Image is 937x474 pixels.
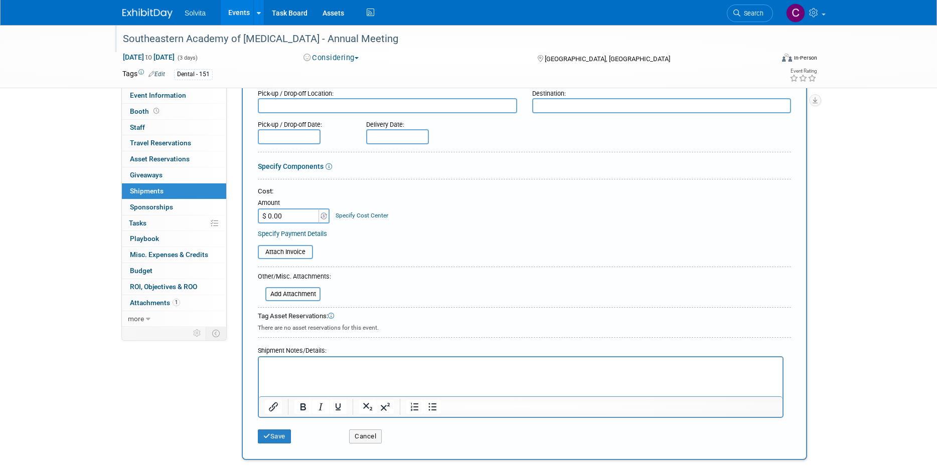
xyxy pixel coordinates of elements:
iframe: Rich Text Area [259,357,783,396]
div: Other/Misc. Attachments: [258,272,331,284]
a: ROI, Objectives & ROO [122,279,226,295]
button: Cancel [349,429,382,443]
a: Specify Components [258,162,324,170]
button: Save [258,429,291,443]
a: Playbook [122,231,226,247]
span: (3 days) [177,55,198,61]
span: Attachments [130,299,180,307]
span: Staff [130,123,145,131]
div: Pick-up / Drop-off Date: [258,116,351,129]
a: Event Information [122,88,226,103]
button: Superscript [377,400,394,414]
div: Delivery Date: [366,116,488,129]
a: Giveaways [122,167,226,183]
td: Tags [122,69,165,80]
span: [DATE] [DATE] [122,53,175,62]
div: Southeastern Academy of [MEDICAL_DATA] - Annual Meeting [119,30,758,48]
div: Dental - 151 [174,69,213,80]
span: Playbook [130,234,159,243]
a: Tasks [122,215,226,231]
span: Travel Reservations [130,139,191,147]
span: Misc. Expenses & Credits [130,251,208,259]
span: 1 [173,299,180,306]
span: more [128,315,144,323]
button: Italic [312,400,329,414]
span: Budget [130,267,152,275]
div: In-Person [794,54,817,62]
a: Specify Payment Details [258,230,327,238]
div: Tag Asset Reservations: [258,312,791,321]
a: Sponsorships [122,199,226,215]
button: Bullet list [424,400,441,414]
div: There are no asset reservations for this event. [258,321,791,332]
span: Booth not reserved yet [151,107,161,115]
a: Attachments1 [122,295,226,311]
button: Numbered list [406,400,423,414]
span: Sponsorships [130,203,173,211]
a: more [122,311,226,327]
button: Subscript [359,400,376,414]
div: Cost: [258,187,791,196]
span: Shipments [130,187,164,195]
div: Pick-up / Drop-off Location: [258,85,517,98]
button: Bold [294,400,311,414]
a: Edit [148,71,165,78]
span: Solvita [185,9,206,17]
span: ROI, Objectives & ROO [130,283,197,291]
img: Cindy Miller [786,4,805,23]
a: Search [727,5,773,22]
div: Amount [258,198,331,208]
a: Shipments [122,183,226,199]
span: Asset Reservations [130,155,190,163]
button: Considering [300,53,363,63]
a: Asset Reservations [122,151,226,167]
div: Event Rating [790,69,817,74]
a: Budget [122,263,226,279]
a: Booth [122,104,226,119]
span: Tasks [129,219,146,227]
td: Personalize Event Tab Strip [189,327,206,340]
img: ExhibitDay [122,9,173,19]
div: Destination: [532,85,792,98]
td: Toggle Event Tabs [206,327,227,340]
button: Insert/edit link [265,400,282,414]
a: Misc. Expenses & Credits [122,247,226,263]
a: Travel Reservations [122,135,226,151]
div: Shipment Notes/Details: [258,342,784,356]
span: to [144,53,153,61]
span: [GEOGRAPHIC_DATA], [GEOGRAPHIC_DATA] [545,55,670,63]
img: Format-Inperson.png [782,54,792,62]
span: Booth [130,107,161,115]
span: Giveaways [130,171,163,179]
a: Specify Cost Center [336,212,388,219]
a: Staff [122,120,226,135]
span: Search [740,10,763,17]
div: Event Format [714,52,817,67]
button: Underline [330,400,347,414]
span: Event Information [130,91,186,99]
